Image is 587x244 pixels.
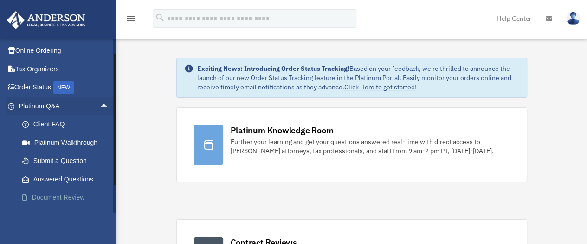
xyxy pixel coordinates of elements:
[566,12,580,25] img: User Pic
[344,83,417,91] a: Click Here to get started!
[6,42,123,60] a: Online Ordering
[6,78,123,97] a: Order StatusNEW
[13,170,123,188] a: Answered Questions
[125,16,136,24] a: menu
[53,81,74,94] div: NEW
[13,152,123,170] a: Submit a Question
[231,125,334,136] div: Platinum Knowledge Room
[6,60,123,78] a: Tax Organizers
[13,133,123,152] a: Platinum Walkthrough
[13,188,123,207] a: Document Review
[176,107,527,182] a: Platinum Knowledge Room Further your learning and get your questions answered real-time with dire...
[13,206,123,236] a: Platinum Knowledge Room
[155,13,165,23] i: search
[197,64,349,73] strong: Exciting News: Introducing Order Status Tracking!
[4,11,88,29] img: Anderson Advisors Platinum Portal
[13,115,123,134] a: Client FAQ
[125,13,136,24] i: menu
[231,137,510,156] div: Further your learning and get your questions answered real-time with direct access to [PERSON_NAM...
[6,97,123,115] a: Platinum Q&Aarrow_drop_up
[197,64,519,92] div: Based on your feedback, we're thrilled to announce the launch of our new Order Status Tracking fe...
[100,97,118,116] span: arrow_drop_up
